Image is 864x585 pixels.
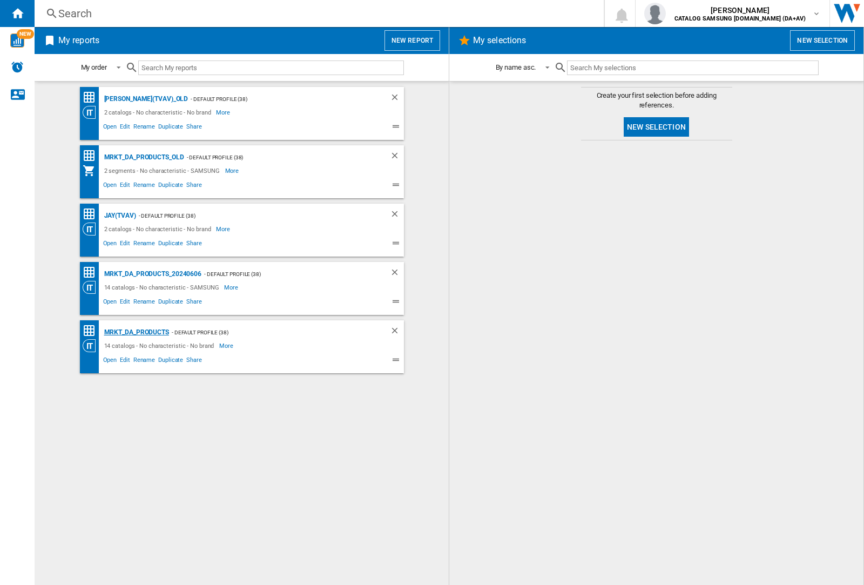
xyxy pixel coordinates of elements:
[102,223,217,236] div: 2 catalogs - No characteristic - No brand
[384,30,440,51] button: New report
[83,324,102,338] div: Price Matrix
[83,223,102,236] div: Category View
[185,238,204,251] span: Share
[157,122,185,135] span: Duplicate
[169,326,368,339] div: - Default profile (38)
[118,297,132,310] span: Edit
[216,223,232,236] span: More
[132,180,157,193] span: Rename
[102,297,119,310] span: Open
[581,91,732,110] span: Create your first selection before adding references.
[390,151,404,164] div: Delete
[136,209,368,223] div: - Default profile (38)
[83,106,102,119] div: Category View
[390,92,404,106] div: Delete
[83,149,102,163] div: Price Matrix
[157,180,185,193] span: Duplicate
[58,6,576,21] div: Search
[102,267,202,281] div: MRKT_DA_PRODUCTS_20240606
[102,326,169,339] div: MRKT_DA_PRODUCTS
[201,267,368,281] div: - Default profile (38)
[225,164,241,177] span: More
[10,33,24,48] img: wise-card.svg
[390,209,404,223] div: Delete
[132,122,157,135] span: Rename
[102,122,119,135] span: Open
[102,106,217,119] div: 2 catalogs - No characteristic - No brand
[496,63,536,71] div: By name asc.
[83,164,102,177] div: My Assortment
[83,91,102,104] div: Price Matrix
[102,355,119,368] span: Open
[83,266,102,279] div: Price Matrix
[674,5,806,16] span: [PERSON_NAME]
[390,267,404,281] div: Delete
[11,60,24,73] img: alerts-logo.svg
[185,180,204,193] span: Share
[102,238,119,251] span: Open
[83,281,102,294] div: Category View
[132,297,157,310] span: Rename
[56,30,102,51] h2: My reports
[102,151,184,164] div: MRKT_DA_PRODUCTS_OLD
[219,339,235,352] span: More
[102,180,119,193] span: Open
[138,60,404,75] input: Search My reports
[224,281,240,294] span: More
[17,29,34,39] span: NEW
[674,15,806,22] b: CATALOG SAMSUNG [DOMAIN_NAME] (DA+AV)
[157,238,185,251] span: Duplicate
[188,92,368,106] div: - Default profile (38)
[390,326,404,339] div: Delete
[83,339,102,352] div: Category View
[185,297,204,310] span: Share
[624,117,689,137] button: New selection
[132,355,157,368] span: Rename
[185,355,204,368] span: Share
[471,30,528,51] h2: My selections
[567,60,818,75] input: Search My selections
[118,180,132,193] span: Edit
[102,209,136,223] div: JAY(TVAV)
[132,238,157,251] span: Rename
[83,207,102,221] div: Price Matrix
[118,238,132,251] span: Edit
[102,92,188,106] div: [PERSON_NAME](TVAV)_old
[118,122,132,135] span: Edit
[102,339,220,352] div: 14 catalogs - No characteristic - No brand
[644,3,666,24] img: profile.jpg
[157,297,185,310] span: Duplicate
[790,30,855,51] button: New selection
[102,164,225,177] div: 2 segments - No characteristic - SAMSUNG
[157,355,185,368] span: Duplicate
[81,63,107,71] div: My order
[216,106,232,119] span: More
[102,281,225,294] div: 14 catalogs - No characteristic - SAMSUNG
[184,151,368,164] div: - Default profile (38)
[185,122,204,135] span: Share
[118,355,132,368] span: Edit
